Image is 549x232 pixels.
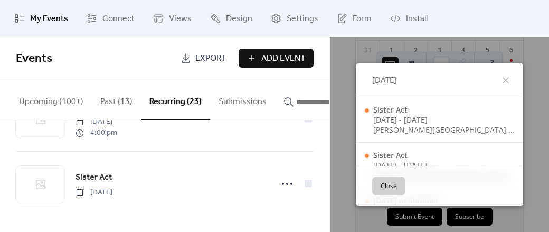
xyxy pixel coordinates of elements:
[195,52,226,65] span: Export
[329,4,380,33] a: Form
[382,4,436,33] a: Install
[406,13,428,25] span: Install
[372,74,396,86] span: [DATE]
[373,125,514,135] a: [PERSON_NAME][GEOGRAPHIC_DATA], [GEOGRAPHIC_DATA]
[75,171,112,184] a: Sister Act
[6,4,76,33] a: My Events
[75,127,117,138] span: 4:00 pm
[92,80,141,119] button: Past (13)
[102,13,135,25] span: Connect
[226,13,252,25] span: Design
[173,49,234,68] a: Export
[263,4,326,33] a: Settings
[373,115,514,125] div: [DATE] - [DATE]
[373,160,514,170] div: [DATE] - [DATE]
[261,52,306,65] span: Add Event
[169,13,192,25] span: Views
[373,150,514,160] div: Sister Act
[141,80,210,120] button: Recurring (23)
[30,13,68,25] span: My Events
[145,4,200,33] a: Views
[75,171,112,184] span: Sister Act
[239,49,314,68] button: Add Event
[372,177,405,195] button: Close
[11,80,92,119] button: Upcoming (100+)
[75,116,117,127] span: [DATE]
[210,80,275,119] button: Submissions
[16,47,52,70] span: Events
[287,13,318,25] span: Settings
[202,4,260,33] a: Design
[373,105,514,115] div: Sister Act
[79,4,143,33] a: Connect
[353,13,372,25] span: Form
[75,187,112,198] span: [DATE]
